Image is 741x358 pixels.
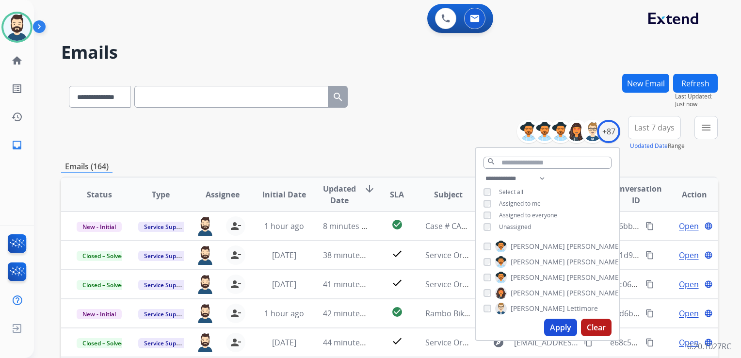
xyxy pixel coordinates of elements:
p: Emails (164) [61,161,113,173]
mat-icon: content_copy [645,309,654,318]
mat-icon: search [487,157,496,166]
span: Conversation ID [610,183,662,206]
button: Refresh [673,74,718,93]
mat-icon: language [704,280,713,289]
mat-icon: content_copy [584,338,593,347]
span: [DATE] [272,337,296,348]
span: [DATE] [272,250,296,260]
span: [PERSON_NAME] [567,257,621,267]
mat-icon: search [332,91,344,103]
mat-icon: check_circle [391,219,403,230]
span: 8 minutes ago [323,221,375,231]
span: 44 minutes ago [323,337,379,348]
p: 0.20.1027RC [687,341,731,352]
mat-icon: list_alt [11,83,23,95]
img: agent-avatar [196,275,214,294]
mat-icon: person_remove [230,220,242,232]
span: [PERSON_NAME] [511,257,565,267]
mat-icon: home [11,55,23,66]
span: 38 minutes ago [323,250,379,260]
span: Open [679,278,699,290]
mat-icon: check [391,335,403,347]
span: Just now [675,100,718,108]
span: [PERSON_NAME] [511,242,565,251]
th: Action [656,178,718,212]
span: Updated Date [323,183,356,206]
span: New - Initial [77,222,122,232]
span: Service Support [138,338,193,348]
span: Open [679,337,699,348]
mat-icon: person_remove [230,249,242,261]
button: Updated Date [630,142,668,150]
mat-icon: menu [700,122,712,133]
span: Initial Date [262,189,306,200]
span: Type [152,189,170,200]
span: [PERSON_NAME] [511,273,565,282]
mat-icon: arrow_downward [364,183,375,195]
span: Range [630,142,685,150]
mat-icon: language [704,338,713,347]
span: Closed – Solved [77,280,130,290]
mat-icon: inbox [11,139,23,151]
span: Closed – Solved [77,251,130,261]
span: Service Support [138,222,193,232]
h2: Emails [61,43,718,62]
span: [PERSON_NAME] [567,288,621,298]
button: Apply [544,319,577,336]
mat-icon: check [391,248,403,260]
span: SLA [390,189,404,200]
mat-icon: check [391,277,403,289]
span: Assignee [206,189,240,200]
mat-icon: person_remove [230,337,242,348]
mat-icon: language [704,251,713,260]
span: Assigned to me [499,199,541,208]
span: [PERSON_NAME] [567,242,621,251]
span: Status [87,189,112,200]
span: Open [679,220,699,232]
mat-icon: person_remove [230,278,242,290]
span: Service Support [138,280,193,290]
span: Subject [434,189,463,200]
span: Closed – Solved [77,338,130,348]
mat-icon: check_circle [391,306,403,318]
img: agent-avatar [196,304,214,323]
mat-icon: content_copy [645,222,654,230]
mat-icon: person_remove [230,308,242,319]
span: [DATE] [272,279,296,290]
mat-icon: content_copy [645,280,654,289]
span: Service Support [138,251,193,261]
mat-icon: language [704,222,713,230]
mat-icon: content_copy [645,251,654,260]
span: Service Support [138,309,193,319]
mat-icon: explore [493,337,504,348]
mat-icon: language [704,309,713,318]
span: 1 hour ago [264,308,304,319]
span: [PERSON_NAME] [511,288,565,298]
span: Open [679,249,699,261]
button: Clear [581,319,612,336]
span: Last Updated: [675,93,718,100]
img: avatar [3,14,31,41]
span: Service Order 9ad6611b-f234-4a7c-bba8-ef0c29a0dba6 with Velofix was Rescheduled [425,279,733,290]
img: agent-avatar [196,333,214,352]
button: New Email [622,74,669,93]
span: Open [679,308,699,319]
span: New - Initial [77,309,122,319]
span: Select all [499,188,523,196]
span: Unassigned [499,223,531,231]
span: [PERSON_NAME] [567,273,621,282]
span: [EMAIL_ADDRESS][DOMAIN_NAME] [514,337,579,348]
span: [PERSON_NAME] [511,304,565,313]
span: 42 minutes ago [323,308,379,319]
mat-icon: content_copy [645,338,654,347]
img: agent-avatar [196,216,214,236]
span: Service Order 02b9605b-7425-4ae8-9483-2a8061bfdf52 Booked with Velofix [425,250,698,260]
img: agent-avatar [196,245,214,265]
span: 1 hour ago [264,221,304,231]
span: Last 7 days [634,126,675,130]
span: 41 minutes ago [323,279,379,290]
span: Service Order eb39a0a3-a83c-4b9f-9ddc-dfedda956e4b Booked with Velofix [425,337,699,348]
div: +87 [597,120,620,143]
span: Assigned to everyone [499,211,557,219]
button: Last 7 days [628,116,681,139]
